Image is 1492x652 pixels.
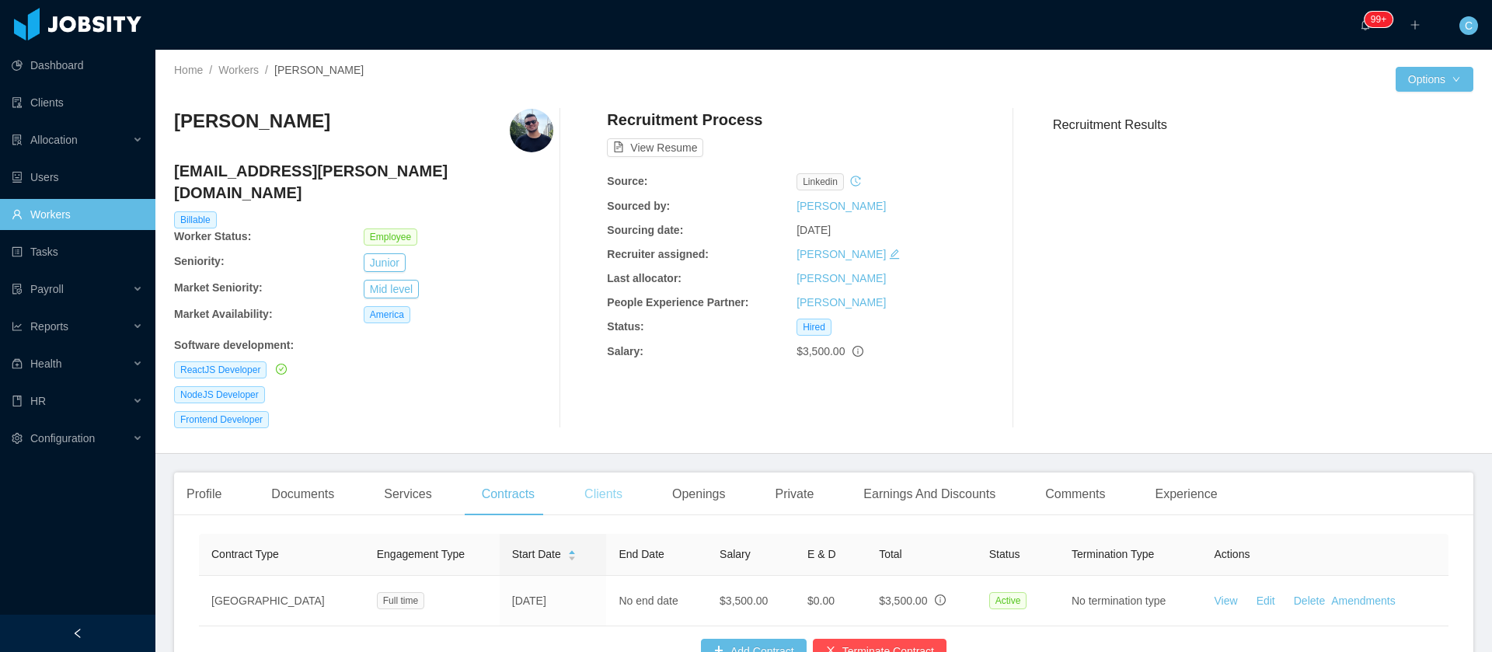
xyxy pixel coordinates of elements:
span: Engagement Type [377,548,465,560]
i: icon: medicine-box [12,358,23,369]
h3: [PERSON_NAME] [174,109,330,134]
div: Openings [660,472,738,516]
span: info-circle [935,594,946,605]
i: icon: check-circle [276,364,287,375]
a: icon: userWorkers [12,199,143,230]
span: ReactJS Developer [174,361,267,378]
a: icon: auditClients [12,87,143,118]
a: [PERSON_NAME] [797,200,886,212]
button: Junior [364,253,406,272]
i: icon: edit [889,249,900,260]
td: No end date [606,576,707,626]
span: $3,500.00 [797,345,845,357]
b: Market Availability: [174,308,273,320]
span: Start Date [512,546,561,563]
i: icon: solution [12,134,23,145]
a: Delete [1294,594,1325,607]
a: Edit [1257,594,1275,607]
i: icon: plus [1410,19,1421,30]
a: icon: check-circle [273,363,287,375]
a: Workers [218,64,259,76]
span: HR [30,395,46,407]
button: Optionsicon: down [1396,67,1473,92]
span: C [1465,16,1473,35]
span: Payroll [30,283,64,295]
i: icon: line-chart [12,321,23,332]
i: icon: caret-down [567,554,576,559]
b: Sourced by: [607,200,670,212]
span: Configuration [30,432,95,445]
b: Status: [607,320,643,333]
span: Termination Type [1072,548,1154,560]
b: Recruiter assigned: [607,248,709,260]
a: [PERSON_NAME] [797,296,886,309]
a: icon: robotUsers [12,162,143,193]
a: icon: profileTasks [12,236,143,267]
a: [PERSON_NAME] [797,272,886,284]
div: Documents [259,472,347,516]
a: Amendments [1331,594,1395,607]
h4: [EMAIL_ADDRESS][PERSON_NAME][DOMAIN_NAME] [174,160,553,204]
span: $3,500.00 [879,594,927,607]
span: Reports [30,320,68,333]
span: $3,500.00 [720,594,768,607]
span: Health [30,357,61,370]
span: End Date [619,548,664,560]
button: icon: file-textView Resume [607,138,703,157]
td: No termination type [1059,576,1202,626]
a: [PERSON_NAME] [797,248,886,260]
div: Profile [174,472,234,516]
span: Salary [720,548,751,560]
a: Home [174,64,203,76]
img: 09c168c3-25ba-40e7-b08a-91eb30430ed5_665643614001c-400w.png [510,109,553,152]
a: View [1215,594,1238,607]
span: Status [989,548,1020,560]
b: Last allocator: [607,272,682,284]
div: Experience [1143,472,1230,516]
span: Employee [364,228,417,246]
i: icon: book [12,396,23,406]
b: Sourcing date: [607,224,683,236]
span: Active [989,592,1027,609]
span: Billable [174,211,217,228]
b: People Experience Partner: [607,296,748,309]
span: Actions [1215,548,1250,560]
span: Full time [377,592,424,609]
div: Clients [572,472,635,516]
b: Salary: [607,345,643,357]
div: Private [763,472,827,516]
i: icon: caret-up [567,549,576,553]
b: Source: [607,175,647,187]
i: icon: history [850,176,861,187]
div: Contracts [469,472,547,516]
span: NodeJS Developer [174,386,265,403]
span: linkedin [797,173,844,190]
td: [DATE] [500,576,607,626]
span: Frontend Developer [174,411,269,428]
span: E & D [807,548,836,560]
a: icon: pie-chartDashboard [12,50,143,81]
span: [PERSON_NAME] [274,64,364,76]
span: Allocation [30,134,78,146]
h3: Recruitment Results [1053,115,1473,134]
span: [DATE] [797,224,831,236]
b: Market Seniority: [174,281,263,294]
span: / [265,64,268,76]
span: info-circle [852,346,863,357]
i: icon: bell [1360,19,1371,30]
span: America [364,306,410,323]
button: Mid level [364,280,419,298]
sup: 212 [1365,12,1393,27]
span: Contract Type [211,548,279,560]
a: icon: file-textView Resume [607,141,703,154]
b: Seniority: [174,255,225,267]
span: $0.00 [807,594,835,607]
span: Hired [797,319,831,336]
i: icon: setting [12,433,23,444]
div: Comments [1033,472,1117,516]
div: Earnings And Discounts [851,472,1008,516]
i: icon: file-protect [12,284,23,295]
div: Services [371,472,444,516]
td: [GEOGRAPHIC_DATA] [199,576,364,626]
button: Edit [1238,588,1288,613]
